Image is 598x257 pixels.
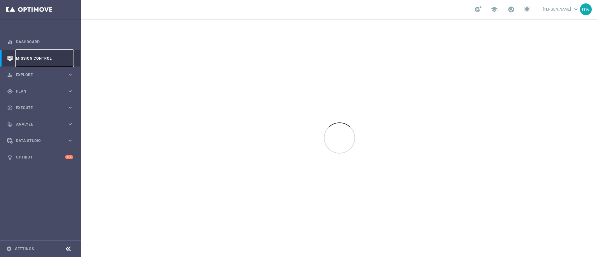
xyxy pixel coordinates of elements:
[67,72,73,78] i: keyboard_arrow_right
[572,6,579,13] span: keyboard_arrow_down
[7,72,74,77] button: person_search Explore keyboard_arrow_right
[7,105,74,110] button: play_circle_outline Execute keyboard_arrow_right
[7,39,13,45] i: equalizer
[7,39,74,44] button: equalizer Dashboard
[67,105,73,111] i: keyboard_arrow_right
[67,88,73,94] i: keyboard_arrow_right
[16,122,67,126] span: Analyze
[7,154,13,160] i: lightbulb
[7,56,74,61] button: Mission Control
[16,106,67,110] span: Execute
[7,72,67,78] div: Explore
[7,105,13,111] i: play_circle_outline
[16,139,67,143] span: Data Studio
[542,5,580,14] a: [PERSON_NAME]keyboard_arrow_down
[7,89,67,94] div: Plan
[16,50,73,67] a: Mission Control
[7,138,67,144] div: Data Studio
[6,246,12,252] i: settings
[15,247,34,251] a: Settings
[7,122,74,127] button: track_changes Analyze keyboard_arrow_right
[7,138,74,143] button: Data Studio keyboard_arrow_right
[16,89,67,93] span: Plan
[16,73,67,77] span: Explore
[7,50,73,67] div: Mission Control
[67,138,73,144] i: keyboard_arrow_right
[7,122,67,127] div: Analyze
[65,155,73,159] div: +10
[16,149,65,165] a: Optibot
[7,122,13,127] i: track_changes
[7,149,73,165] div: Optibot
[7,89,13,94] i: gps_fixed
[491,6,498,13] span: school
[7,72,13,78] i: person_search
[7,89,74,94] button: gps_fixed Plan keyboard_arrow_right
[7,105,67,111] div: Execute
[7,155,74,160] button: lightbulb Optibot +10
[580,3,592,15] div: mv
[16,34,73,50] a: Dashboard
[67,121,73,127] i: keyboard_arrow_right
[7,34,73,50] div: Dashboard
